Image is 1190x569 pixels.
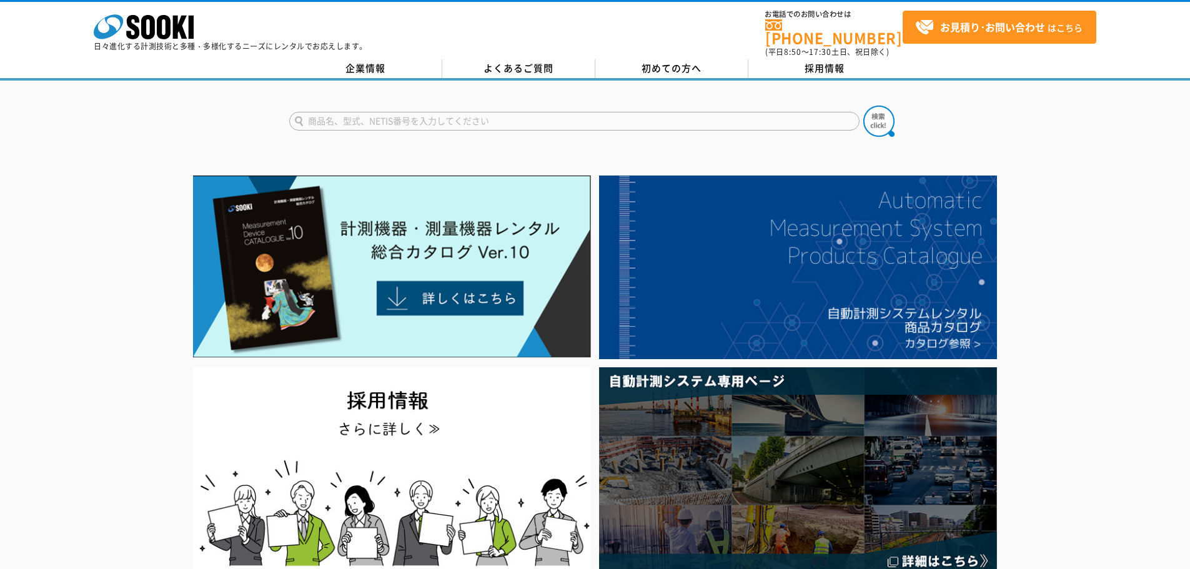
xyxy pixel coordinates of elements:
[289,59,442,78] a: 企業情報
[765,46,889,57] span: (平日 ～ 土日、祝日除く)
[765,11,903,18] span: お電話でのお問い合わせは
[915,18,1083,37] span: はこちら
[94,42,367,50] p: 日々進化する計測技術と多種・多様化するニーズにレンタルでお応えします。
[289,112,860,131] input: 商品名、型式、NETIS番号を入力してください
[809,46,831,57] span: 17:30
[784,46,801,57] span: 8:50
[442,59,595,78] a: よくあるご質問
[599,176,997,359] img: 自動計測システムカタログ
[193,176,591,358] img: Catalog Ver10
[940,19,1045,34] strong: お見積り･お問い合わせ
[595,59,748,78] a: 初めての方へ
[903,11,1096,44] a: お見積り･お問い合わせはこちら
[765,19,903,45] a: [PHONE_NUMBER]
[748,59,901,78] a: 採用情報
[863,106,895,137] img: btn_search.png
[642,61,702,75] span: 初めての方へ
